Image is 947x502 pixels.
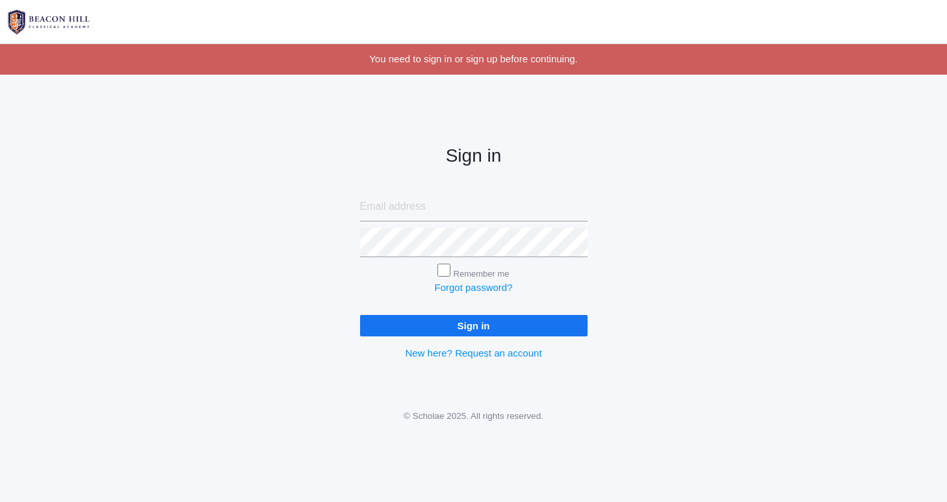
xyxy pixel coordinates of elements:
h2: Sign in [360,146,588,166]
input: Email address [360,192,588,221]
a: Forgot password? [434,282,512,293]
a: New here? Request an account [405,347,541,358]
input: Sign in [360,315,588,336]
label: Remember me [454,269,510,279]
